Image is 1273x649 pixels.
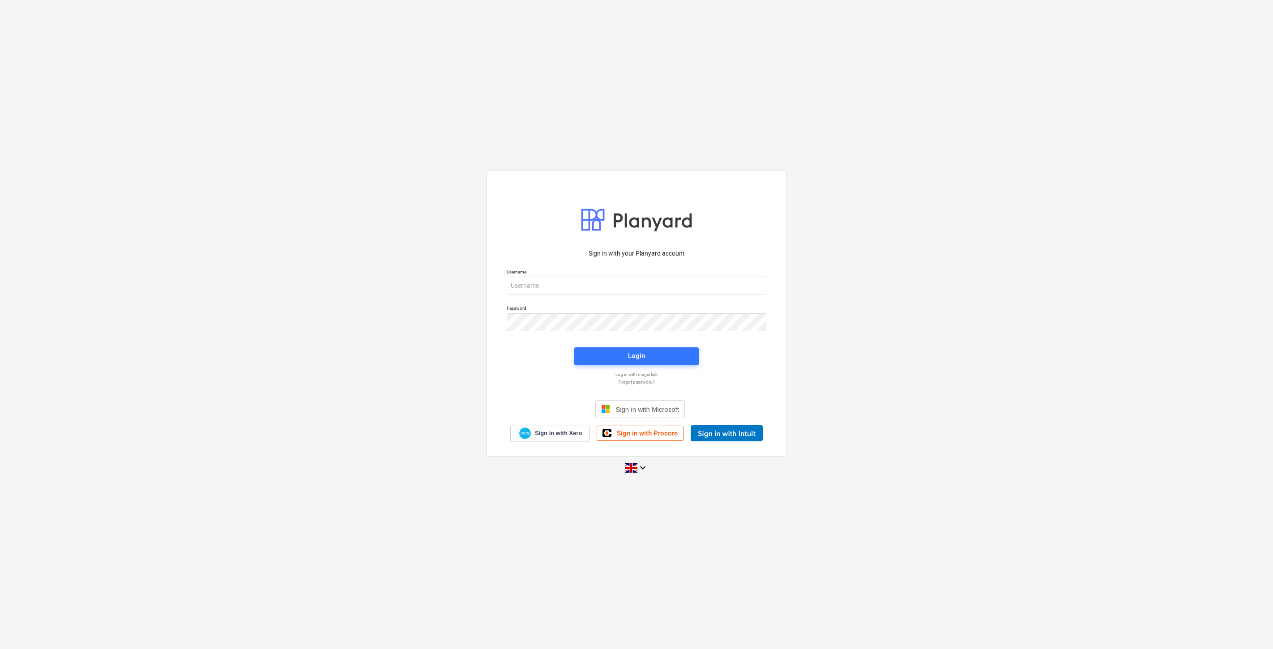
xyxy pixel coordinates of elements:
button: Login [574,347,699,365]
span: Sign in with Microsoft [615,406,679,413]
p: Username [507,269,766,277]
input: Username [507,277,766,295]
a: Forgot password? [502,379,771,385]
span: Sign in with Procore [617,429,678,437]
a: Sign in with Xero [510,426,590,441]
a: Log in with magic link [502,371,771,377]
img: Microsoft logo [601,405,610,414]
p: Sign in with your Planyard account [507,249,766,258]
span: Sign in with Xero [535,429,582,437]
div: Login [628,350,645,362]
p: Password [507,305,766,313]
i: keyboard_arrow_down [637,462,648,473]
img: Xero logo [519,427,531,440]
a: Sign in with Procore [597,426,683,441]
